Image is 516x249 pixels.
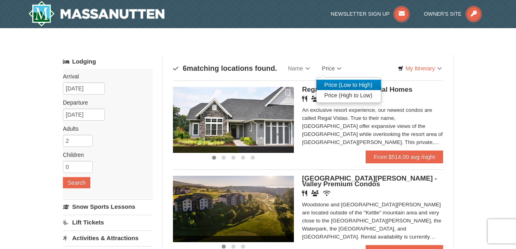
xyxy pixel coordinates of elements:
[424,11,482,17] a: Owner's Site
[302,106,443,146] div: An exclusive resort experience, our newest condos are called Regal Vistas. True to their name, [G...
[302,86,412,93] span: Regal Vistas - Presidential Homes
[63,99,147,107] label: Departure
[63,125,147,133] label: Adults
[302,190,307,196] i: Restaurant
[366,150,443,163] a: From $514.00 avg /night
[183,64,187,72] span: 6
[28,1,164,27] img: Massanutten Resort Logo
[316,80,381,90] a: Price (Low to High)
[302,96,307,102] i: Restaurant
[63,230,153,245] a: Activities & Attractions
[63,72,147,80] label: Arrival
[173,64,277,72] h4: matching locations found.
[424,11,462,17] span: Owner's Site
[302,175,437,188] span: [GEOGRAPHIC_DATA][PERSON_NAME] - Valley Premium Condos
[63,177,90,188] button: Search
[28,1,164,27] a: Massanutten Resort
[316,90,381,101] a: Price (High to Low)
[302,201,443,241] div: Woodstone and [GEOGRAPHIC_DATA][PERSON_NAME] are located outside of the "Kettle" mountain area an...
[331,11,410,17] a: Newsletter Sign Up
[316,60,348,76] a: Price
[323,190,331,196] i: Wireless Internet (free)
[63,199,153,214] a: Snow Sports Lessons
[311,190,319,196] i: Banquet Facilities
[331,11,390,17] span: Newsletter Sign Up
[63,215,153,230] a: Lift Tickets
[393,62,447,74] a: My Itinerary
[63,151,147,159] label: Children
[282,60,316,76] a: Name
[311,96,319,102] i: Banquet Facilities
[63,54,153,69] a: Lodging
